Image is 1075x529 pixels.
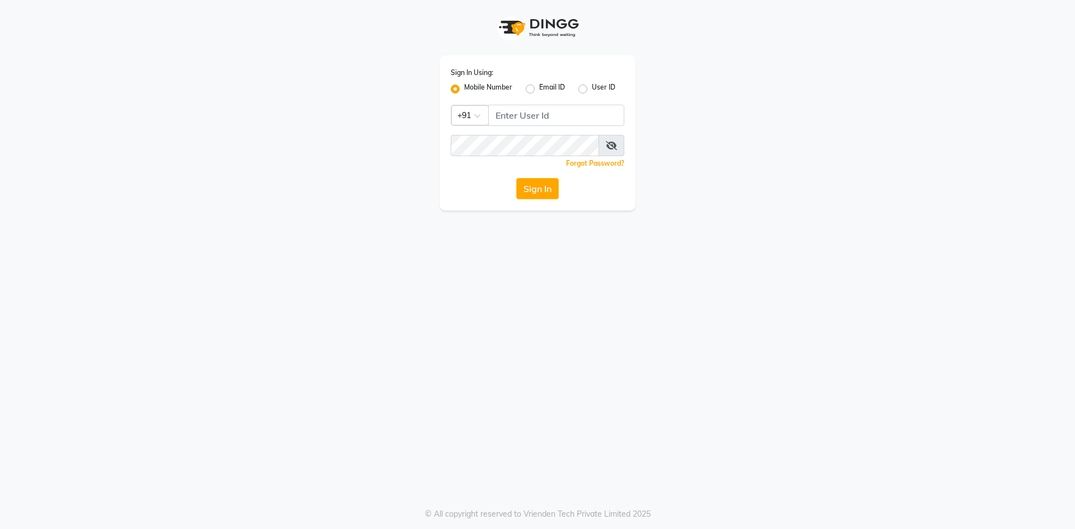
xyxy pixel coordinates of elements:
label: Email ID [539,82,565,96]
input: Username [451,135,599,156]
a: Forgot Password? [566,159,624,167]
button: Sign In [516,178,559,199]
label: Sign In Using: [451,68,493,78]
img: logo1.svg [493,11,582,44]
label: User ID [592,82,615,96]
label: Mobile Number [464,82,512,96]
input: Username [488,105,624,126]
